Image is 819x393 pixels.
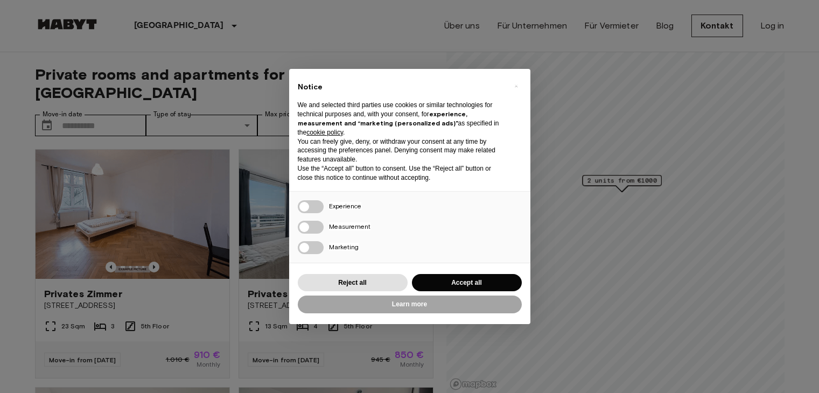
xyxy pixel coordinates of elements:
[298,82,505,93] h2: Notice
[298,137,505,164] p: You can freely give, deny, or withdraw your consent at any time by accessing the preferences pane...
[412,274,522,292] button: Accept all
[298,101,505,137] p: We and selected third parties use cookies or similar technologies for technical purposes and, wit...
[329,222,370,230] span: Measurement
[306,129,343,136] a: cookie policy
[298,164,505,183] p: Use the “Accept all” button to consent. Use the “Reject all” button or close this notice to conti...
[298,110,467,127] strong: experience, measurement and “marketing (personalized ads)”
[298,274,408,292] button: Reject all
[508,78,525,95] button: Close this notice
[514,80,518,93] span: ×
[329,243,359,251] span: Marketing
[329,202,361,210] span: Experience
[298,296,522,313] button: Learn more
